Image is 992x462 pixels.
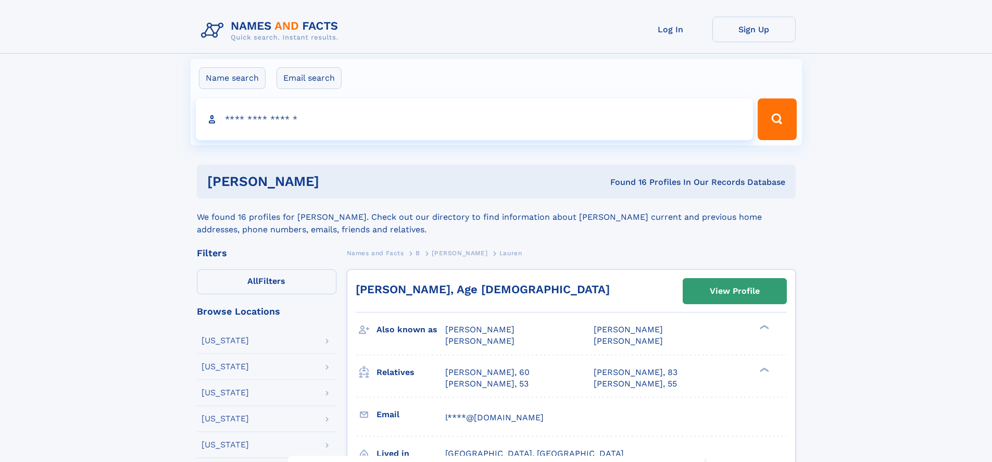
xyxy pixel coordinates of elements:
[202,363,249,371] div: [US_STATE]
[376,321,445,339] h3: Also known as
[196,98,754,140] input: search input
[432,246,487,259] a: [PERSON_NAME]
[197,198,796,236] div: We found 16 profiles for [PERSON_NAME]. Check out our directory to find information about [PERSON...
[710,279,760,303] div: View Profile
[445,367,530,378] a: [PERSON_NAME], 60
[277,67,342,89] label: Email search
[594,378,677,390] a: [PERSON_NAME], 55
[594,336,663,346] span: [PERSON_NAME]
[376,364,445,381] h3: Relatives
[202,336,249,345] div: [US_STATE]
[202,389,249,397] div: [US_STATE]
[199,67,266,89] label: Name search
[594,367,677,378] a: [PERSON_NAME], 83
[416,246,420,259] a: B
[445,336,514,346] span: [PERSON_NAME]
[757,324,770,331] div: ❯
[197,269,336,294] label: Filters
[197,307,336,316] div: Browse Locations
[202,441,249,449] div: [US_STATE]
[432,249,487,257] span: [PERSON_NAME]
[247,276,258,286] span: All
[356,283,610,296] a: [PERSON_NAME], Age [DEMOGRAPHIC_DATA]
[376,406,445,423] h3: Email
[629,17,712,42] a: Log In
[445,324,514,334] span: [PERSON_NAME]
[499,249,522,257] span: Lauren
[347,246,404,259] a: Names and Facts
[445,378,529,390] a: [PERSON_NAME], 53
[464,177,785,188] div: Found 16 Profiles In Our Records Database
[207,175,465,188] h1: [PERSON_NAME]
[202,415,249,423] div: [US_STATE]
[416,249,420,257] span: B
[197,17,347,45] img: Logo Names and Facts
[683,279,786,304] a: View Profile
[712,17,796,42] a: Sign Up
[757,366,770,373] div: ❯
[758,98,796,140] button: Search Button
[445,448,624,458] span: [GEOGRAPHIC_DATA], [GEOGRAPHIC_DATA]
[197,248,336,258] div: Filters
[594,324,663,334] span: [PERSON_NAME]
